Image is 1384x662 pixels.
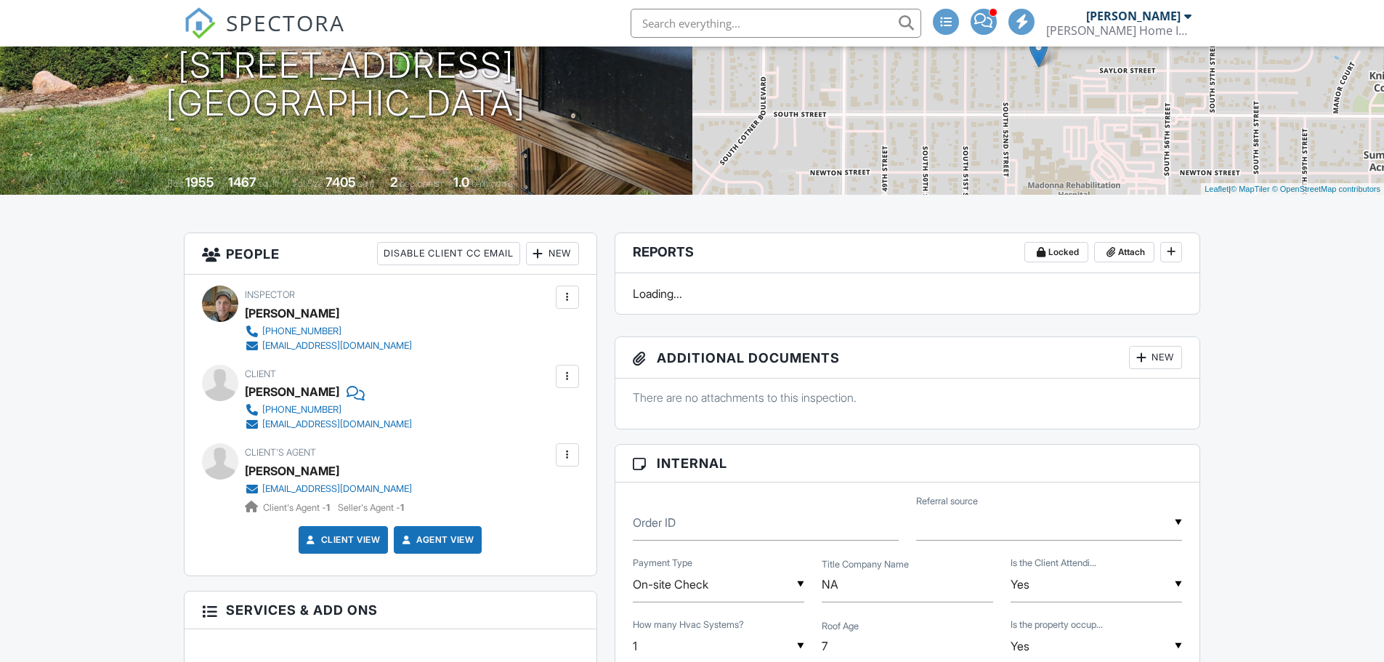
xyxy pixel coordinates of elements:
img: The Best Home Inspection Software - Spectora [184,7,216,39]
div: 7405 [325,174,356,190]
a: [PHONE_NUMBER] [245,324,412,339]
strong: 1 [400,502,404,513]
a: [EMAIL_ADDRESS][DOMAIN_NAME] [245,482,412,496]
a: SPECTORA [184,20,345,50]
div: [EMAIL_ADDRESS][DOMAIN_NAME] [262,483,412,495]
a: Client View [304,533,381,547]
div: [PHONE_NUMBER] [262,404,341,416]
span: Client [245,368,276,379]
label: Is the property occupied? [1011,618,1103,631]
a: [EMAIL_ADDRESS][DOMAIN_NAME] [245,339,412,353]
h3: People [185,233,596,275]
span: Lot Size [293,178,323,189]
div: 1467 [228,174,256,190]
a: © OpenStreetMap contributors [1272,185,1380,193]
label: Roof Age [822,620,859,633]
div: New [526,242,579,265]
div: | [1201,183,1384,195]
div: 2 [390,174,397,190]
div: 1.0 [453,174,469,190]
div: [PERSON_NAME] [1086,9,1181,23]
label: Order ID [633,514,676,530]
h3: Additional Documents [615,337,1200,379]
div: Weber Home Inspections [1046,23,1191,38]
span: bathrooms [472,178,513,189]
input: Search everything... [631,9,921,38]
label: Referral source [916,495,978,508]
div: [EMAIL_ADDRESS][DOMAIN_NAME] [262,419,412,430]
div: [PERSON_NAME] [245,302,339,324]
div: New [1129,346,1182,369]
span: Client's Agent - [263,502,332,513]
a: © MapTiler [1231,185,1270,193]
div: 1955 [185,174,214,190]
input: Title Company Name [822,567,993,602]
span: bedrooms [400,178,440,189]
span: Built [167,178,183,189]
a: [EMAIL_ADDRESS][DOMAIN_NAME] [245,417,412,432]
span: sq. ft. [259,178,279,189]
div: [PHONE_NUMBER] [262,326,341,337]
label: Payment Type [633,557,692,570]
a: Agent View [399,533,474,547]
label: How many Hvac Systems? [633,618,744,631]
span: Client's Agent [245,447,316,458]
a: [PERSON_NAME] [245,460,339,482]
div: [PERSON_NAME] [245,381,339,403]
span: SPECTORA [226,7,345,38]
span: Seller's Agent - [338,502,404,513]
a: [PHONE_NUMBER] [245,403,412,417]
div: Disable Client CC Email [377,242,520,265]
h3: Internal [615,445,1200,483]
p: There are no attachments to this inspection. [633,389,1183,405]
a: Leaflet [1205,185,1229,193]
label: Is the Client Attending a Walkthrough? [1011,557,1096,570]
strong: 1 [326,502,330,513]
span: sq.ft. [358,178,376,189]
span: Inspector [245,289,295,300]
h3: Services & Add ons [185,592,596,629]
h1: [STREET_ADDRESS] [GEOGRAPHIC_DATA] [166,47,526,124]
label: Title Company Name [822,558,909,571]
div: [EMAIL_ADDRESS][DOMAIN_NAME] [262,340,412,352]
